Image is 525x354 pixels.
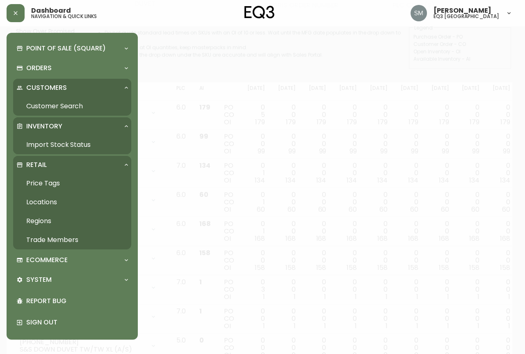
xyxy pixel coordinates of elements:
span: Dashboard [31,7,71,14]
a: Customer Search [13,97,131,116]
p: Inventory [26,122,62,131]
p: Report Bug [26,297,128,306]
a: Import Stock Status [13,135,131,154]
div: System [13,271,131,289]
p: Point of Sale (Square) [26,44,106,53]
a: Price Tags [13,174,131,193]
img: 7f81727b932dc0839a87bd35cb6414d8 [411,5,427,21]
span: [PERSON_NAME] [434,7,491,14]
img: logo [244,6,275,19]
div: Retail [13,156,131,174]
p: Customers [26,83,67,92]
p: Retail [26,160,47,169]
div: Sign Out [13,312,131,333]
div: Customers [13,79,131,97]
a: Locations [13,193,131,212]
a: Regions [13,212,131,231]
p: Ecommerce [26,256,68,265]
div: Ecommerce [13,251,131,269]
p: Sign Out [26,318,128,327]
h5: eq3 [GEOGRAPHIC_DATA] [434,14,499,19]
div: Point of Sale (Square) [13,39,131,57]
p: System [26,275,52,284]
h5: navigation & quick links [31,14,97,19]
div: Report Bug [13,290,131,312]
div: Orders [13,59,131,77]
p: Orders [26,64,52,73]
a: Trade Members [13,231,131,249]
div: Inventory [13,117,131,135]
